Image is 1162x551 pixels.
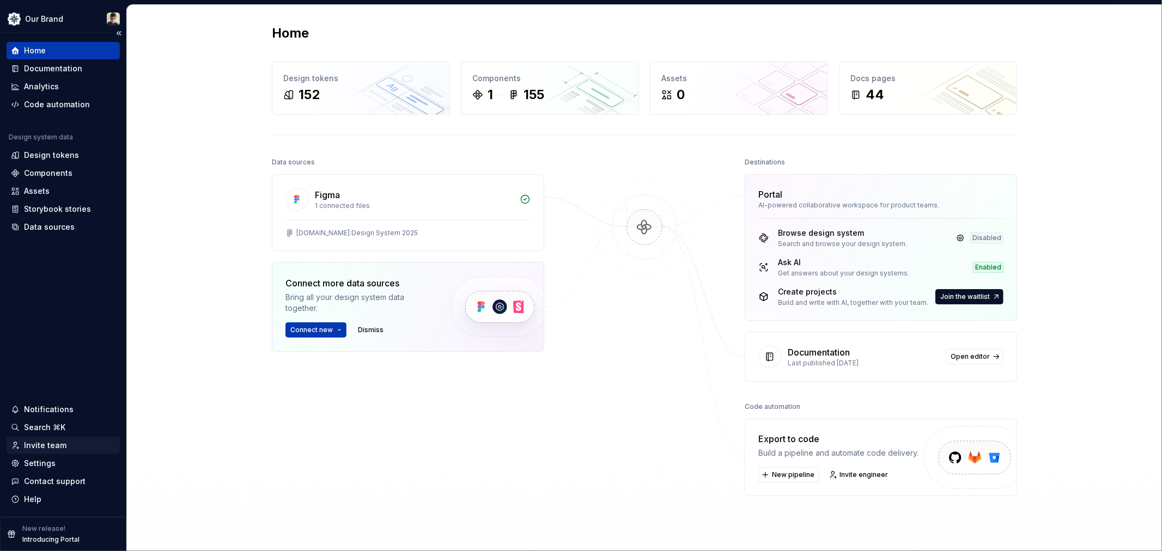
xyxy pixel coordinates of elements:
[315,201,513,210] div: 1 connected files
[24,222,75,232] div: Data sources
[9,133,73,142] div: Design system data
[24,476,86,487] div: Contact support
[935,289,1003,304] button: Join the waitlist
[24,99,90,110] div: Code automation
[111,26,126,41] button: Collapse sidebar
[826,467,893,482] a: Invite engineer
[7,419,120,436] button: Search ⌘K
[946,349,1003,364] a: Open editor
[7,42,120,59] a: Home
[8,13,21,26] img: 344848e3-ec3d-4aa0-b708-b8ed6430a7e0.png
[7,200,120,218] a: Storybook stories
[788,359,939,368] div: Last published [DATE]
[778,228,907,238] div: Browse design system
[24,404,74,415] div: Notifications
[22,535,80,544] p: Introducing Portal
[24,45,46,56] div: Home
[296,229,418,237] div: [DOMAIN_NAME] Design System 2025
[788,346,850,359] div: Documentation
[839,470,888,479] span: Invite engineer
[758,188,782,201] div: Portal
[778,286,928,297] div: Create projects
[973,262,1003,273] div: Enabled
[778,240,907,248] div: Search and browse your design system.
[7,146,120,164] a: Design tokens
[272,25,309,42] h2: Home
[7,182,120,200] a: Assets
[24,204,91,215] div: Storybook stories
[2,7,124,30] button: Our BrandAvery Hennings
[661,73,817,84] div: Assets
[940,292,990,301] span: Join the waitlist
[24,168,72,179] div: Components
[7,96,120,113] a: Code automation
[7,473,120,490] button: Contact support
[285,277,433,290] div: Connect more data sources
[24,458,56,469] div: Settings
[778,257,909,268] div: Ask AI
[22,524,65,533] p: New release!
[24,440,66,451] div: Invite team
[24,150,79,161] div: Design tokens
[745,155,785,170] div: Destinations
[758,448,918,458] div: Build a pipeline and automate code delivery.
[7,491,120,508] button: Help
[24,422,65,433] div: Search ⌘K
[24,81,59,92] div: Analytics
[7,401,120,418] button: Notifications
[677,86,685,103] div: 0
[24,186,50,197] div: Assets
[951,352,990,361] span: Open editor
[272,62,450,115] a: Design tokens152
[758,432,918,445] div: Export to code
[290,326,333,334] span: Connect new
[488,86,493,103] div: 1
[107,13,120,26] img: Avery Hennings
[7,164,120,182] a: Components
[285,322,346,338] button: Connect new
[758,201,1003,210] div: AI-powered collaborative workspace for product teams.
[25,14,63,25] div: Our Brand
[7,78,120,95] a: Analytics
[315,188,340,201] div: Figma
[461,62,639,115] a: Components1155
[7,60,120,77] a: Documentation
[353,322,388,338] button: Dismiss
[272,174,544,251] a: Figma1 connected files[DOMAIN_NAME] Design System 2025
[745,399,800,414] div: Code automation
[358,326,384,334] span: Dismiss
[778,269,909,278] div: Get answers about your design systems.
[24,63,82,74] div: Documentation
[866,86,884,103] div: 44
[524,86,544,103] div: 155
[24,494,41,505] div: Help
[285,292,433,314] div: Bring all your design system data together.
[283,73,439,84] div: Design tokens
[839,62,1017,115] a: Docs pages44
[472,73,628,84] div: Components
[299,86,320,103] div: 152
[7,455,120,472] a: Settings
[7,218,120,236] a: Data sources
[778,298,928,307] div: Build and write with AI, together with your team.
[7,437,120,454] a: Invite team
[758,467,819,482] button: New pipeline
[272,155,315,170] div: Data sources
[970,232,1003,243] div: Disabled
[650,62,828,115] a: Assets0
[850,73,1006,84] div: Docs pages
[772,470,814,479] span: New pipeline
